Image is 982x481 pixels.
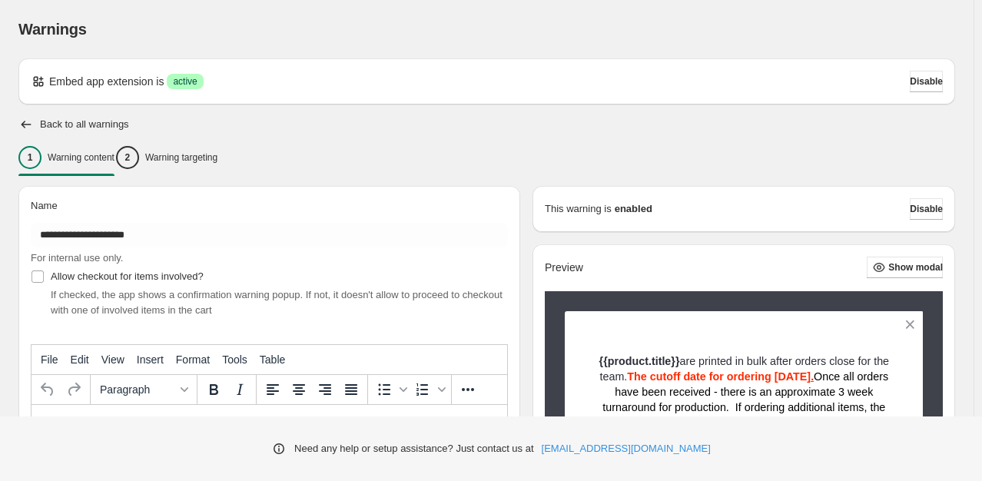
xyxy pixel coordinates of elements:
span: Name [31,200,58,211]
button: 1Warning content [18,141,114,174]
button: Bold [201,377,227,403]
h2: Back to all warnings [40,118,129,131]
span: Warnings [18,21,87,38]
span: Format [176,353,210,366]
span: Insert [137,353,164,366]
p: This warning is [545,201,612,217]
button: Redo [61,377,87,403]
button: Disable [910,71,943,92]
span: Edit [71,353,89,366]
span: For internal use only. [31,252,123,264]
strong: {{product.title}} [599,355,680,367]
p: are printed in bulk after orders close for the team. separately. [592,353,897,430]
p: Warning targeting [145,151,217,164]
span: Paragraph [100,383,175,396]
p: Embed app extension is [49,74,164,89]
button: More... [455,377,481,403]
div: Numbered list [410,377,448,403]
button: Disable [910,198,943,220]
span: View [101,353,124,366]
h2: Preview [545,261,583,274]
span: . [811,370,814,383]
span: Table [260,353,285,366]
button: Align right [312,377,338,403]
span: If checked, the app shows a confirmation warning popup. If not, it doesn't allow to proceed to ch... [51,289,503,316]
strong: enabled [615,201,652,217]
span: Disable [910,203,943,215]
span: active [173,75,197,88]
button: Align left [260,377,286,403]
div: 2 [116,146,139,169]
strong: The cutoff date for ordering [DATE] [627,370,814,383]
button: Align center [286,377,312,403]
button: Italic [227,377,253,403]
button: 2Warning targeting [116,141,217,174]
button: Justify [338,377,364,403]
div: Bullet list [371,377,410,403]
button: Show modal [867,257,943,278]
span: Disable [910,75,943,88]
div: 1 [18,146,41,169]
button: Formats [94,377,194,403]
p: Warning content [48,151,114,164]
span: File [41,353,58,366]
span: Allow checkout for items involved? [51,270,204,282]
button: Undo [35,377,61,403]
span: Show modal [888,261,943,274]
a: [EMAIL_ADDRESS][DOMAIN_NAME] [542,441,711,456]
span: Tools [222,353,247,366]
